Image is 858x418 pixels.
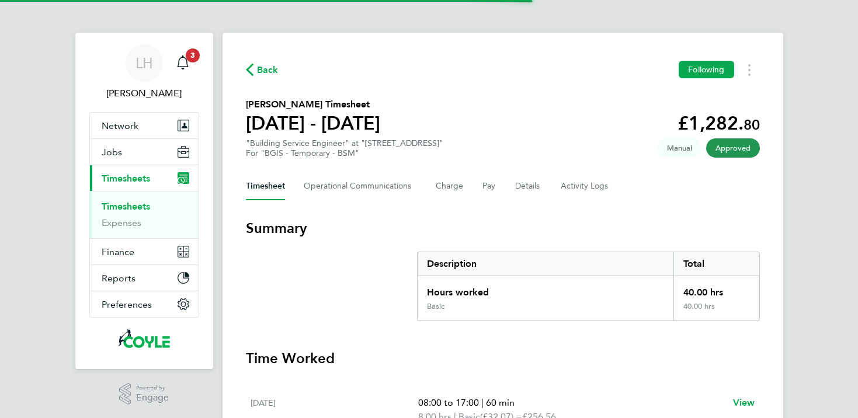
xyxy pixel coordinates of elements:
span: | [481,397,484,408]
a: View [733,396,755,410]
button: Finance [90,239,199,264]
button: Preferences [90,291,199,317]
div: "Building Service Engineer" at "[STREET_ADDRESS]" [246,138,443,158]
a: Expenses [102,217,141,228]
div: For "BGIS - Temporary - BSM" [246,148,443,158]
button: Reports [90,265,199,291]
span: This timesheet has been approved. [706,138,760,158]
a: 3 [171,44,194,82]
button: Jobs [90,139,199,165]
h2: [PERSON_NAME] Timesheet [246,97,380,112]
button: Network [90,113,199,138]
h1: [DATE] - [DATE] [246,112,380,135]
div: 40.00 hrs [673,276,759,302]
span: Following [688,64,724,75]
button: Activity Logs [561,172,610,200]
button: Following [679,61,734,78]
span: LH [136,55,153,71]
button: Timesheets [90,165,199,191]
span: 3 [186,48,200,62]
span: Jobs [102,147,122,158]
a: Go to home page [89,329,199,348]
span: Back [257,63,279,77]
span: Engage [136,393,169,403]
button: Back [246,62,279,77]
button: Timesheet [246,172,285,200]
div: Total [673,252,759,276]
div: Basic [427,302,444,311]
a: Timesheets [102,201,150,212]
span: 60 min [486,397,515,408]
h3: Summary [246,219,760,238]
h3: Time Worked [246,349,760,368]
span: View [733,397,755,408]
button: Pay [482,172,496,200]
div: Timesheets [90,191,199,238]
span: Finance [102,246,134,257]
button: Details [515,172,542,200]
span: 08:00 to 17:00 [418,397,479,408]
img: coyles-logo-retina.png [118,329,170,348]
app-decimal: £1,282. [678,112,760,134]
span: Network [102,120,138,131]
button: Timesheets Menu [739,61,760,79]
span: Liam Hargate [89,86,199,100]
div: Hours worked [418,276,674,302]
nav: Main navigation [75,33,213,369]
div: 40.00 hrs [673,302,759,321]
a: Powered byEngage [119,383,169,405]
span: Timesheets [102,173,150,184]
div: Description [418,252,674,276]
div: Summary [417,252,760,321]
a: LH[PERSON_NAME] [89,44,199,100]
span: 80 [744,116,760,133]
button: Operational Communications [304,172,417,200]
button: Charge [436,172,464,200]
span: Preferences [102,299,152,310]
span: This timesheet was manually created. [658,138,701,158]
span: Powered by [136,383,169,393]
span: Reports [102,273,136,284]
